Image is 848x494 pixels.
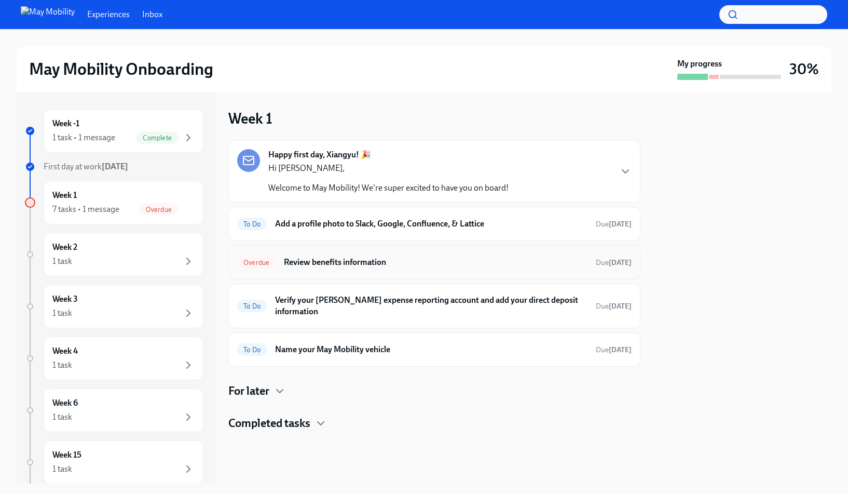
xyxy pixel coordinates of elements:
[44,162,128,171] span: First day at work
[275,218,587,230] h6: Add a profile photo to Slack, Google, Confluence, & Lattice
[25,181,203,224] a: Week 17 tasks • 1 messageOverdue
[52,308,72,319] div: 1 task
[596,220,632,229] span: Due
[29,59,213,79] h2: May Mobility Onboarding
[21,6,75,23] img: May Mobility
[228,383,640,399] div: For later
[268,149,371,161] strong: Happy first day, Xiangyu! 🎉
[25,233,203,276] a: Week 21 task
[136,134,178,142] span: Complete
[52,397,78,409] h6: Week 6
[237,259,276,266] span: Overdue
[237,216,632,232] a: To DoAdd a profile photo to Slack, Google, Confluence, & LatticeDue[DATE]
[596,219,632,229] span: October 10th, 2025 09:00
[52,463,72,475] div: 1 task
[52,411,72,423] div: 1 task
[228,416,310,431] h4: Completed tasks
[25,161,203,172] a: First day at work[DATE]
[596,258,632,268] span: October 7th, 2025 09:00
[609,302,632,311] strong: [DATE]
[87,9,130,20] a: Experiences
[25,109,203,153] a: Week -11 task • 1 messageComplete
[52,204,119,215] div: 7 tasks • 1 message
[52,449,81,461] h6: Week 15
[25,285,203,328] a: Week 31 task
[52,293,78,305] h6: Week 3
[596,258,632,267] span: Due
[237,302,267,310] span: To Do
[596,345,632,354] span: Due
[228,416,640,431] div: Completed tasks
[140,206,178,213] span: Overdue
[52,359,72,371] div: 1 task
[237,254,632,271] a: OverdueReview benefits informationDue[DATE]
[52,256,72,267] div: 1 task
[596,302,632,311] span: Due
[275,295,587,317] h6: Verify your [PERSON_NAME] expense reporting account and add your direct deposit information
[268,182,509,194] p: Welcome to May Mobility! We're super excited to have you on board!
[237,341,632,358] a: To DoName your May Mobility vehicleDue[DATE]
[228,383,269,399] h4: For later
[52,118,79,129] h6: Week -1
[609,258,632,267] strong: [DATE]
[25,389,203,432] a: Week 61 task
[25,440,203,484] a: Week 151 task
[609,345,632,354] strong: [DATE]
[237,292,632,319] a: To DoVerify your [PERSON_NAME] expense reporting account and add your direct deposit informationD...
[609,220,632,229] strong: [DATE]
[25,337,203,380] a: Week 41 task
[677,58,722,70] strong: My progress
[237,346,267,354] span: To Do
[237,220,267,228] span: To Do
[268,163,509,174] p: Hi [PERSON_NAME],
[228,109,272,128] h3: Week 1
[52,190,77,201] h6: Week 1
[789,60,819,78] h3: 30%
[596,301,632,311] span: October 10th, 2025 09:00
[52,345,78,357] h6: Week 4
[284,257,587,268] h6: Review benefits information
[52,132,115,143] div: 1 task • 1 message
[596,345,632,355] span: November 2nd, 2025 08:00
[102,162,128,171] strong: [DATE]
[52,242,77,253] h6: Week 2
[142,9,162,20] a: Inbox
[275,344,587,355] h6: Name your May Mobility vehicle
